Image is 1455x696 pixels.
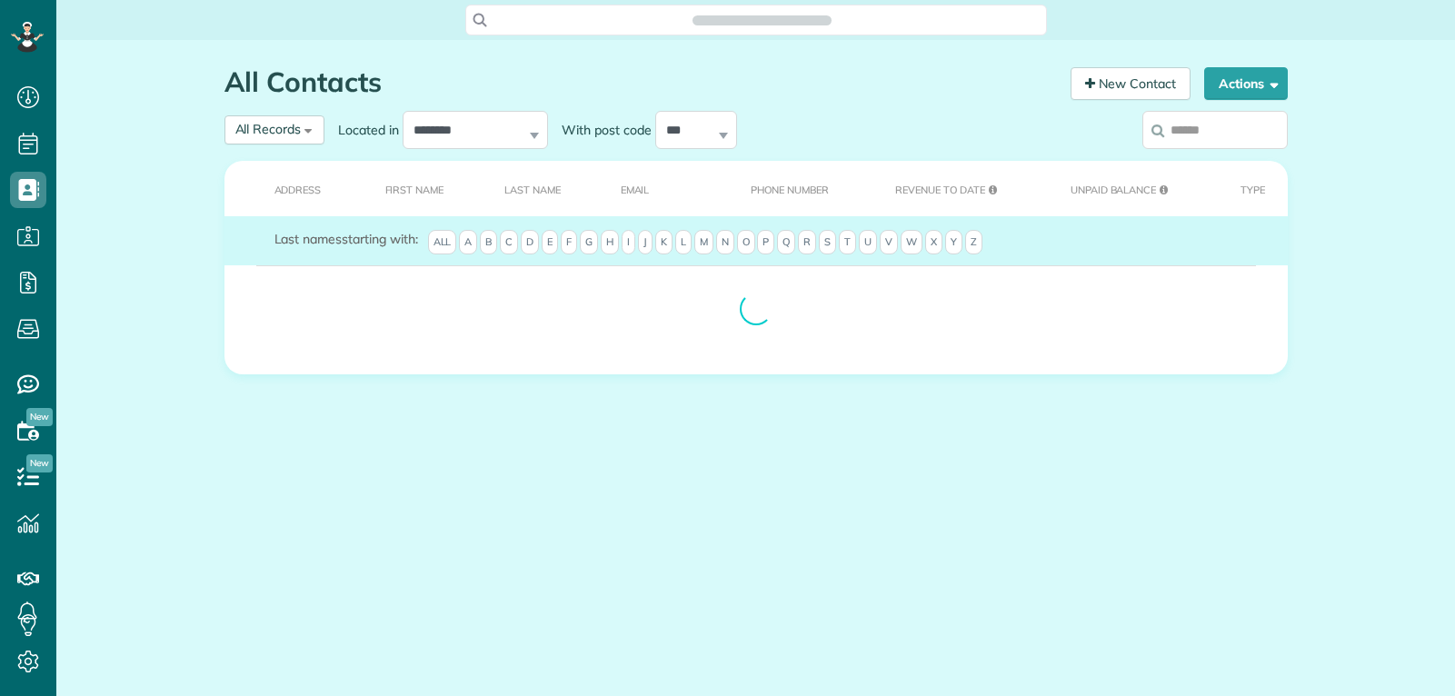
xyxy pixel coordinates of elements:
span: Y [945,230,962,255]
span: E [542,230,558,255]
span: X [925,230,942,255]
span: W [901,230,922,255]
span: K [655,230,673,255]
span: S [819,230,836,255]
span: All Records [235,121,302,137]
span: B [480,230,497,255]
th: Revenue to Date [867,161,1042,216]
span: V [880,230,898,255]
span: I [622,230,635,255]
span: Last names [274,231,343,247]
span: G [580,230,598,255]
span: O [737,230,755,255]
label: Located in [324,121,403,139]
span: All [428,230,457,255]
span: New [26,454,53,472]
span: Search ZenMaid… [711,11,813,29]
th: Type [1212,161,1287,216]
span: Z [965,230,982,255]
span: L [675,230,692,255]
span: J [638,230,653,255]
span: A [459,230,477,255]
th: Unpaid Balance [1042,161,1212,216]
th: Address [224,161,357,216]
th: Last Name [476,161,593,216]
span: M [694,230,713,255]
label: With post code [548,121,655,139]
a: New Contact [1071,67,1191,100]
span: T [839,230,856,255]
th: Phone number [723,161,867,216]
span: U [859,230,877,255]
span: Q [777,230,795,255]
button: Actions [1204,67,1288,100]
th: First Name [357,161,476,216]
span: C [500,230,518,255]
span: P [757,230,774,255]
span: New [26,408,53,426]
span: R [798,230,816,255]
label: starting with: [274,230,418,248]
h1: All Contacts [224,67,1057,97]
th: Email [593,161,723,216]
span: F [561,230,577,255]
span: D [521,230,539,255]
span: H [601,230,619,255]
span: N [716,230,734,255]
